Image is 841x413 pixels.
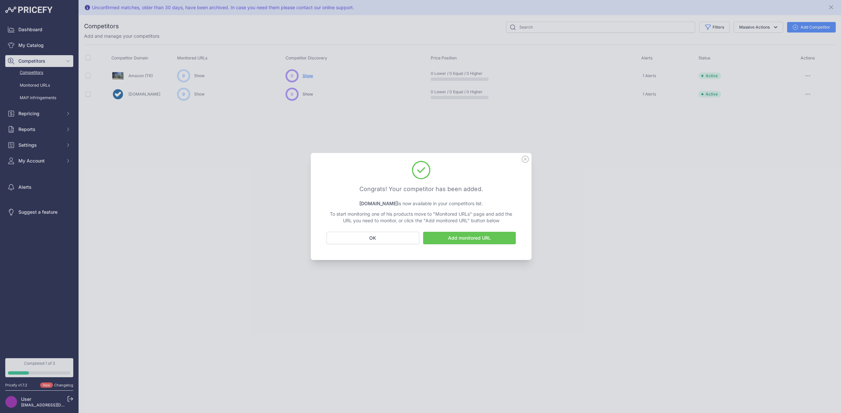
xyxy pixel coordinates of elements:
[327,185,516,194] h3: Congrats! Your competitor has been added.
[327,200,516,207] p: is now available in your competitors list.
[423,232,516,244] a: Add monitored URL
[359,201,398,206] strong: [DOMAIN_NAME]
[327,211,516,224] p: To start monitoring one of his products move to "Monitored URLs" page and add the URL you need to...
[327,232,419,244] button: OK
